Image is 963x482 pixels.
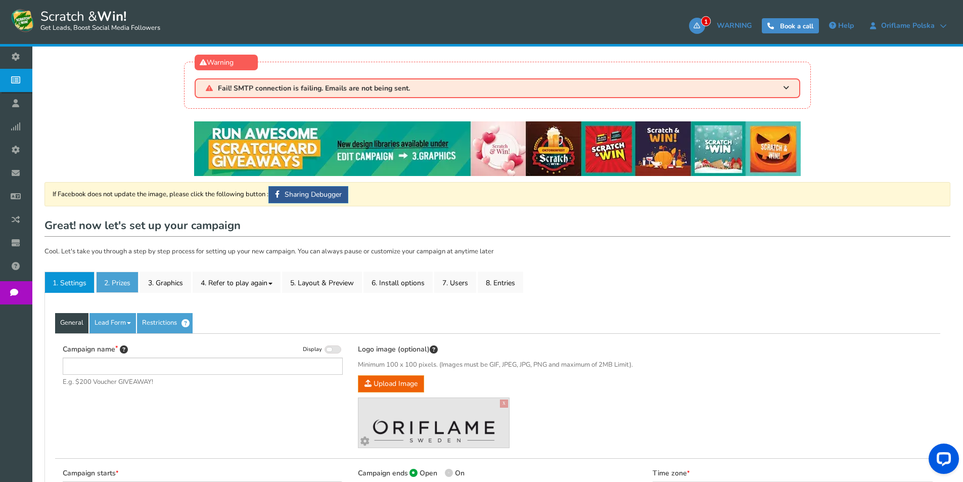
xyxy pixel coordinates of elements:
p: Cool. Let's take you through a step by step process for setting up your new campaign. You can alw... [44,247,950,257]
span: Help [838,21,854,30]
a: 1WARNING [689,18,757,34]
span: E.g. $200 Voucher GIVEAWAY! [63,377,343,387]
a: 3. Graphics [140,272,191,293]
span: This image will be displayed on top of your contest screen. You can upload & preview different im... [430,344,438,356]
a: General [55,313,88,333]
label: Logo image (optional) [358,344,438,355]
iframe: LiveChat chat widget [921,440,963,482]
a: Lead Form [89,313,136,333]
a: 7. Users [434,272,476,293]
a: Sharing Debugger [268,186,348,203]
span: Display [303,346,322,354]
span: WARNING [717,21,752,30]
a: Scratch &Win! Get Leads, Boost Social Media Followers [10,8,160,33]
a: 1. Settings [44,272,95,293]
img: Scratch and Win [10,8,35,33]
a: 6. Install options [363,272,433,293]
span: Oriflame Polska [876,22,940,30]
label: Campaign name [63,344,128,355]
span: Minimum 100 x 100 pixels. (Images must be GIF, JPEG, JPG, PNG and maximum of 2MB Limit). [358,360,638,370]
strong: Win! [97,8,126,25]
a: X [500,400,508,408]
a: 2. Prizes [96,272,139,293]
img: festival-poster-2020.webp [194,121,801,176]
h1: Great! now let's set up your campaign [44,216,950,237]
small: Get Leads, Boost Social Media Followers [40,24,160,32]
a: 8. Entries [478,272,523,293]
a: Help [824,18,859,34]
a: 4. Refer to play again [193,272,281,293]
a: Book a call [762,18,819,33]
span: Scratch & [35,8,160,33]
div: Warning [195,55,258,70]
span: On [455,468,465,478]
span: Book a call [780,22,813,31]
label: Time zone [653,469,690,478]
span: Fail! SMTP connection is failing. Emails are not being sent. [218,84,410,92]
span: 1 [701,16,711,26]
span: Open [420,468,437,478]
span: Tip: Choose a title that will attract more entries. For example: “Scratch & win a bracelet” will ... [120,344,128,356]
label: Campaign starts [63,469,118,478]
a: Restrictions [137,313,193,333]
label: Campaign ends [358,469,408,478]
a: 5. Layout & Preview [282,272,362,293]
div: If Facebook does not update the image, please click the following button : [44,182,950,206]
